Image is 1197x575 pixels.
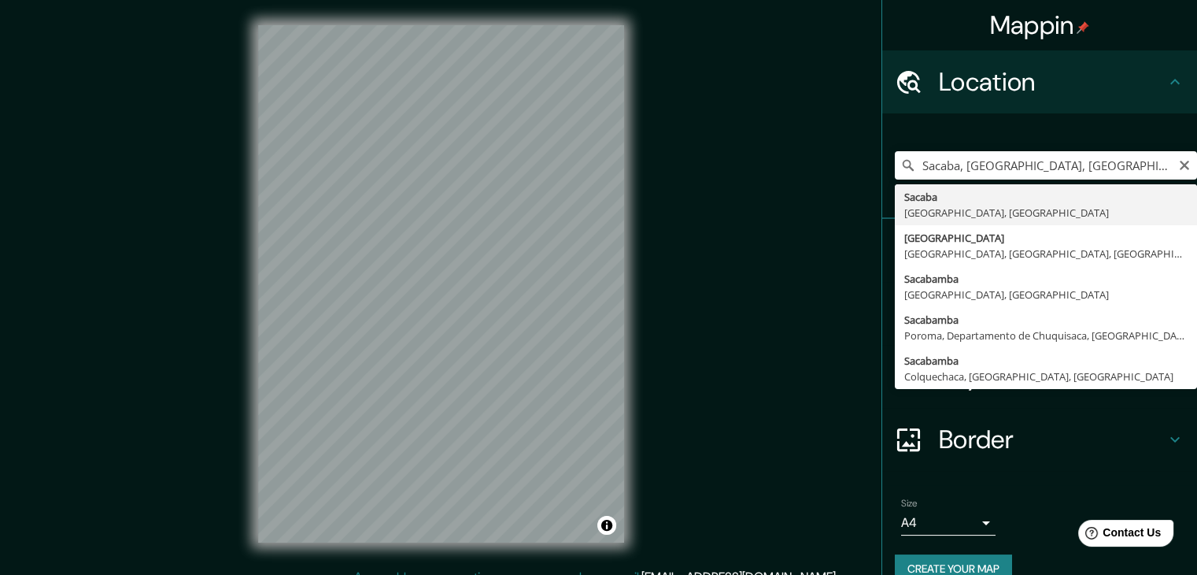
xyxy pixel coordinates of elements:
[882,282,1197,345] div: Style
[939,361,1166,392] h4: Layout
[904,246,1188,262] div: [GEOGRAPHIC_DATA], [GEOGRAPHIC_DATA], [GEOGRAPHIC_DATA]
[901,497,918,510] label: Size
[939,66,1166,98] h4: Location
[895,151,1197,180] input: Pick your city or area
[904,189,1188,205] div: Sacaba
[904,271,1188,287] div: Sacabamba
[882,219,1197,282] div: Pins
[258,25,624,543] canvas: Map
[904,353,1188,369] div: Sacabamba
[1077,21,1089,34] img: pin-icon.png
[904,205,1188,221] div: [GEOGRAPHIC_DATA], [GEOGRAPHIC_DATA]
[904,287,1188,302] div: [GEOGRAPHIC_DATA], [GEOGRAPHIC_DATA]
[882,408,1197,471] div: Border
[904,369,1188,384] div: Colquechaca, [GEOGRAPHIC_DATA], [GEOGRAPHIC_DATA]
[990,9,1090,41] h4: Mappin
[939,424,1166,455] h4: Border
[882,345,1197,408] div: Layout
[882,50,1197,113] div: Location
[1178,157,1191,172] button: Clear
[1057,514,1180,558] iframe: Help widget launcher
[597,516,616,535] button: Toggle attribution
[904,312,1188,328] div: Sacabamba
[904,230,1188,246] div: [GEOGRAPHIC_DATA]
[904,328,1188,343] div: Poroma, Departamento de Chuquisaca, [GEOGRAPHIC_DATA]
[901,510,996,536] div: A4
